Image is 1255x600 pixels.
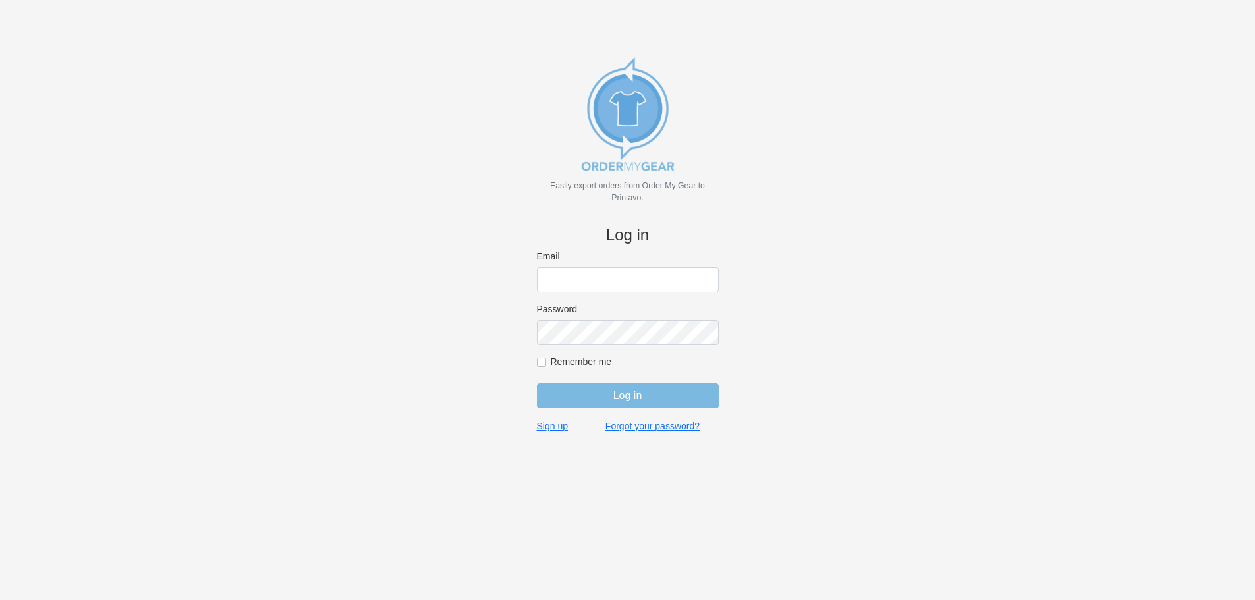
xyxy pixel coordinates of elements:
[537,383,719,408] input: Log in
[562,48,694,180] img: new_omg_export_logo-652582c309f788888370c3373ec495a74b7b3fc93c8838f76510ecd25890bcc4.png
[551,356,719,368] label: Remember me
[605,420,700,432] a: Forgot your password?
[537,180,719,204] p: Easily export orders from Order My Gear to Printavo.
[537,303,719,315] label: Password
[537,250,719,262] label: Email
[537,226,719,245] h4: Log in
[537,420,568,432] a: Sign up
